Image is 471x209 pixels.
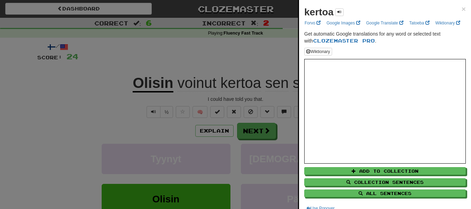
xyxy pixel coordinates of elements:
a: Google Translate [364,19,406,27]
button: Close [462,5,466,13]
a: Forvo [303,19,323,27]
a: Google Images [324,19,362,27]
span: × [462,5,466,13]
a: Tatoeba [407,19,432,27]
a: Clozemaster Pro [313,38,375,44]
button: Wiktionary [304,48,332,55]
button: Add to Collection [304,167,466,175]
a: Wiktionary [433,19,462,27]
button: All Sentences [304,189,466,197]
button: Collection Sentences [304,178,466,186]
strong: kertoa [304,7,333,17]
p: Get automatic Google translations for any word or selected text with . [304,30,466,44]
